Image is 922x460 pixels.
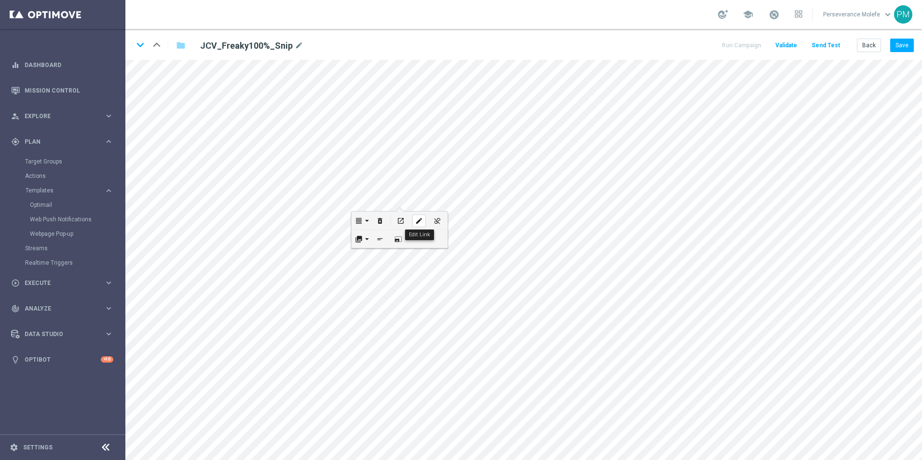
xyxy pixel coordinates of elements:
[200,40,293,52] h2: JCV_Freaky100%_Snip
[890,39,914,52] button: Save
[176,40,186,51] i: folder
[30,198,124,212] div: Optimail
[26,188,104,193] div: Templates
[25,183,124,241] div: Templates
[11,112,20,121] i: person_search
[11,61,20,69] i: equalizer
[104,278,113,287] i: keyboard_arrow_right
[104,304,113,313] i: keyboard_arrow_right
[104,186,113,195] i: keyboard_arrow_right
[25,154,124,169] div: Target Groups
[11,355,20,364] i: lightbulb
[25,241,124,256] div: Streams
[389,230,407,248] button: Change size
[11,112,114,120] button: person_search Explore keyboard_arrow_right
[133,38,148,52] i: keyboard_arrow_down
[25,280,104,286] span: Execute
[26,188,95,193] span: Templates
[25,256,124,270] div: Realtime Triggers
[774,39,799,52] button: Validate
[394,235,402,243] i: photo_size_select_large
[30,227,124,241] div: Webpage Pop-up
[415,217,422,225] i: edit
[355,235,362,243] i: collections
[371,230,389,248] button: Alternate text
[25,244,100,252] a: Streams
[353,230,371,248] button: Display
[11,330,104,338] div: Data Studio
[11,112,104,121] div: Explore
[25,169,124,183] div: Actions
[25,306,104,311] span: Analyze
[11,305,114,312] button: track_changes Analyze keyboard_arrow_right
[104,137,113,146] i: keyboard_arrow_right
[25,172,100,180] a: Actions
[11,78,113,103] div: Mission Control
[11,356,114,364] button: lightbulb Optibot +10
[11,279,20,287] i: play_circle_outline
[822,7,894,22] a: Perseverance Molefekeyboard_arrow_down
[775,42,797,49] span: Validate
[11,87,114,95] button: Mission Control
[405,230,434,240] div: Edit Link
[11,304,20,313] i: track_changes
[25,259,100,267] a: Realtime Triggers
[857,39,881,52] button: Back
[11,330,114,338] button: Data Studio keyboard_arrow_right
[25,113,104,119] span: Explore
[11,137,104,146] div: Plan
[25,78,113,103] a: Mission Control
[30,216,100,223] a: Web Push Notifications
[104,329,113,338] i: keyboard_arrow_right
[101,356,113,363] div: +10
[428,212,447,230] button: Remove link
[30,230,100,238] a: Webpage Pop-up
[11,61,114,69] button: equalizer Dashboard
[810,39,841,52] button: Send Test
[371,212,389,230] button: Remove
[30,212,124,227] div: Web Push Notifications
[397,217,404,225] i: open_in_new
[25,52,113,78] a: Dashboard
[376,217,383,225] i: delete_forever
[743,9,753,20] span: school
[376,235,383,243] i: short_text
[25,187,114,194] button: Templates keyboard_arrow_right
[175,38,187,53] button: folder
[23,445,53,450] a: Settings
[410,212,428,230] button: Edit Link
[11,137,20,146] i: gps_fixed
[11,279,114,287] button: play_circle_outline Execute keyboard_arrow_right
[882,9,893,20] span: keyboard_arrow_down
[11,304,104,313] div: Analyze
[25,347,101,372] a: Optibot
[392,212,410,230] button: Open Link
[11,52,113,78] div: Dashboard
[25,158,100,165] a: Target Groups
[104,111,113,121] i: keyboard_arrow_right
[353,212,371,230] button: Align
[11,347,113,372] div: Optibot
[25,139,104,145] span: Plan
[894,5,912,24] div: PM
[25,331,104,337] span: Data Studio
[295,40,303,52] i: mode_edit
[11,279,104,287] div: Execute
[355,217,362,225] i: format_align_justify
[30,201,100,209] a: Optimail
[11,138,114,146] button: gps_fixed Plan keyboard_arrow_right
[10,443,18,452] i: settings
